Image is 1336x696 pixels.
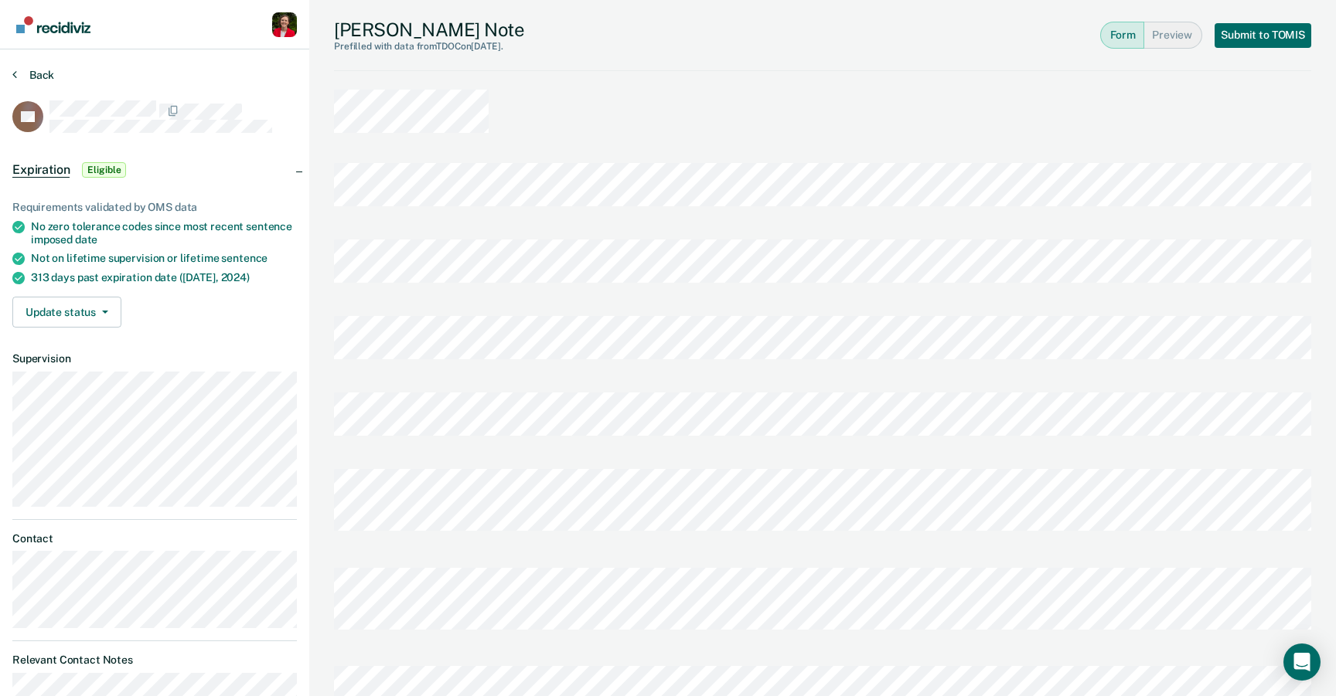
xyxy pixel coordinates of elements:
[221,271,250,283] span: 2024)
[12,201,297,214] div: Requirements validated by OMS data
[334,41,524,52] div: Prefilled with data from TDOC on [DATE] .
[12,352,297,365] dt: Supervision
[12,162,70,178] span: Expiration
[12,532,297,545] dt: Contact
[82,162,126,178] span: Eligible
[334,19,524,52] div: [PERSON_NAME] Note
[221,252,268,264] span: sentence
[272,12,297,37] button: Profile dropdown button
[12,654,297,667] dt: Relevant Contact Notes
[31,252,297,265] div: Not on lifetime supervision or lifetime
[16,16,90,33] img: Recidiviz
[1100,22,1144,49] button: Form
[31,271,297,284] div: 313 days past expiration date ([DATE],
[1215,23,1311,48] button: Submit to TOMIS
[12,297,121,328] button: Update status
[75,233,97,246] span: date
[1283,643,1321,681] div: Open Intercom Messenger
[1144,22,1202,49] button: Preview
[12,68,54,82] button: Back
[31,220,297,246] div: No zero tolerance codes since most recent sentence imposed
